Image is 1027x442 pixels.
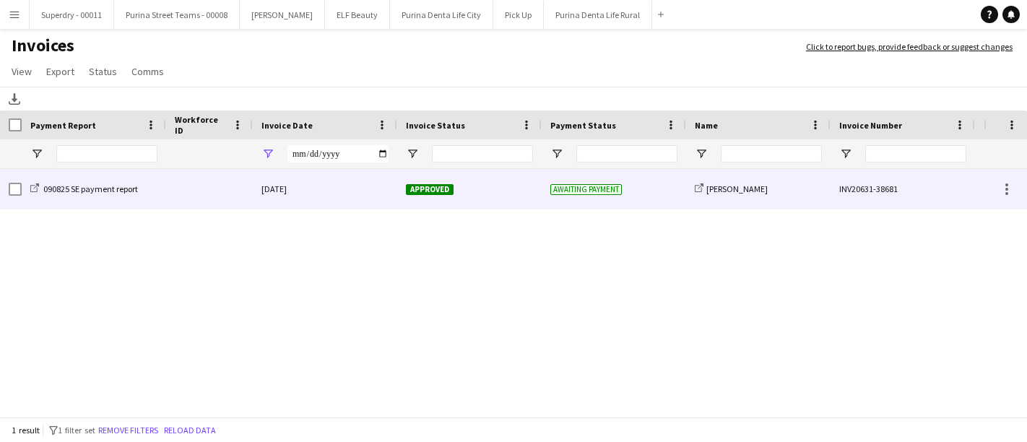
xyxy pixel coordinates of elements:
[6,62,38,81] a: View
[390,1,493,29] button: Purina Denta Life City
[695,147,708,160] button: Open Filter Menu
[30,1,114,29] button: Superdry - 00011
[83,62,123,81] a: Status
[30,120,96,131] span: Payment Report
[325,1,390,29] button: ELF Beauty
[550,120,616,131] span: Payment Status
[721,145,822,162] input: Name Filter Input
[40,62,80,81] a: Export
[806,40,1013,53] a: Click to report bugs, provide feedback or suggest changes
[432,145,533,162] input: Invoice Status Filter Input
[261,120,313,131] span: Invoice Date
[839,120,902,131] span: Invoice Number
[253,169,397,209] div: [DATE]
[865,145,966,162] input: Invoice Number Filter Input
[46,65,74,78] span: Export
[161,422,219,438] button: Reload data
[550,147,563,160] button: Open Filter Menu
[261,147,274,160] button: Open Filter Menu
[43,183,138,194] span: 090825 SE payment report
[493,1,544,29] button: Pick Up
[839,147,852,160] button: Open Filter Menu
[706,183,768,194] span: [PERSON_NAME]
[406,184,454,195] span: Approved
[131,65,164,78] span: Comms
[12,65,32,78] span: View
[58,425,95,435] span: 1 filter set
[126,62,170,81] a: Comms
[89,65,117,78] span: Status
[544,1,652,29] button: Purina Denta Life Rural
[695,120,718,131] span: Name
[406,147,419,160] button: Open Filter Menu
[30,183,138,194] a: 090825 SE payment report
[831,169,975,209] div: INV20631-38681
[287,145,389,162] input: Invoice Date Filter Input
[406,120,465,131] span: Invoice Status
[114,1,240,29] button: Purina Street Teams - 00008
[6,90,23,108] app-action-btn: Download
[56,145,157,162] input: Payment Report Filter Input
[175,114,227,136] span: Workforce ID
[30,147,43,160] button: Open Filter Menu
[95,422,161,438] button: Remove filters
[550,184,622,195] span: Awaiting payment
[240,1,325,29] button: [PERSON_NAME]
